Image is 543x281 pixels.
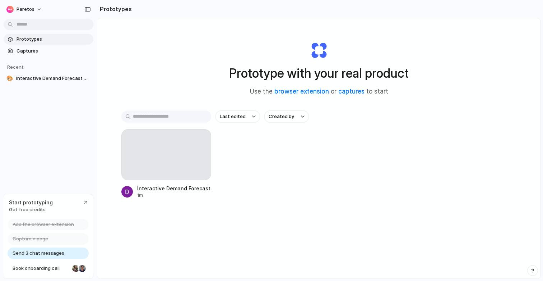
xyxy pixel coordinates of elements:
a: Interactive Demand Forecast Adjustment for Retail Fashion1m [121,129,211,199]
span: Get free credits [9,206,53,213]
h2: Prototypes [97,5,132,13]
a: Book onboarding call [8,263,89,274]
a: Captures [4,46,93,56]
div: Interactive Demand Forecast Adjustment for Retail Fashion [137,185,211,192]
h1: Prototype with your real product [229,64,409,83]
div: Christian Iacullo [78,264,87,273]
div: 1m [137,192,211,199]
a: Prototypes [4,34,93,45]
span: Prototypes [17,36,90,43]
span: Use the or to start [250,87,388,96]
span: Interactive Demand Forecast Adjustment for Retail Fashion [16,75,90,82]
span: Last edited [220,113,246,120]
span: Paretos [17,6,34,13]
span: Capture a page [13,235,48,243]
a: browser extension [274,88,329,95]
span: Add the browser extension [13,221,74,228]
span: Send 3 chat messages [13,250,64,257]
a: captures [338,88,365,95]
a: 🎨Interactive Demand Forecast Adjustment for Retail Fashion [4,73,93,84]
span: Created by [269,113,294,120]
span: Book onboarding call [13,265,69,272]
div: Nicole Kubica [71,264,80,273]
button: Paretos [4,4,46,15]
span: Captures [17,47,90,55]
button: Last edited [215,110,260,123]
div: 🎨 [6,75,13,82]
span: Start prototyping [9,199,53,206]
span: Recent [7,64,24,70]
button: Created by [264,110,309,123]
